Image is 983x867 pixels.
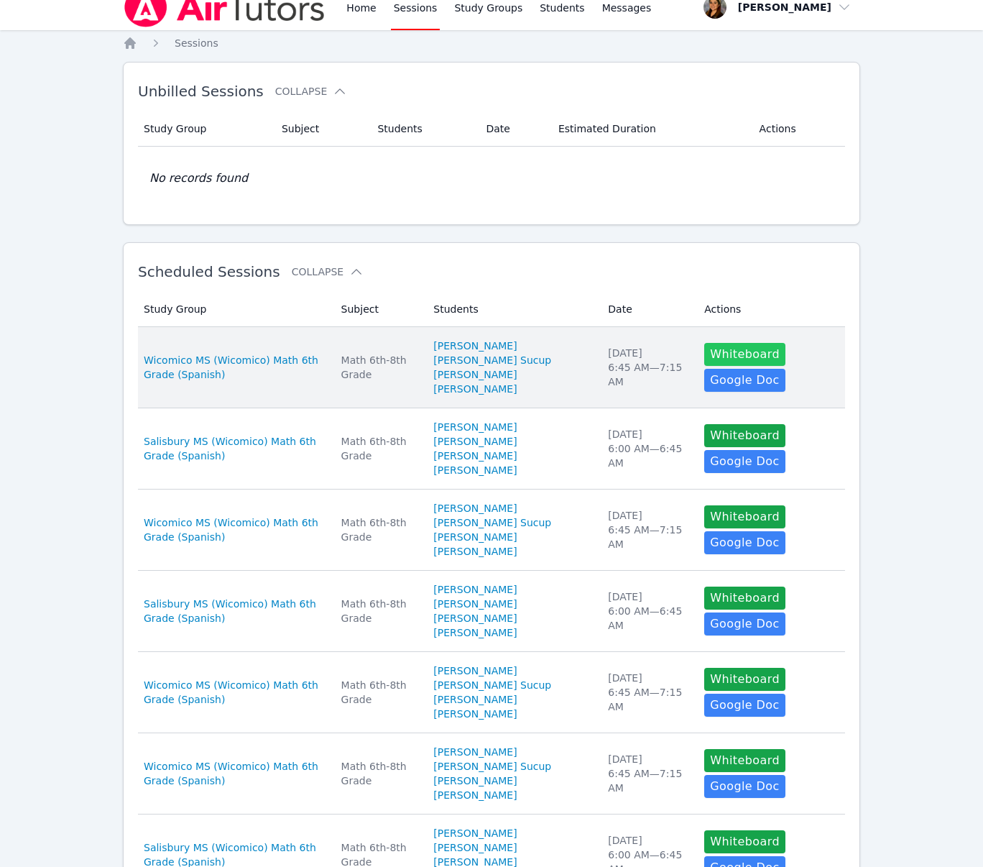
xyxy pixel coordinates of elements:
[273,111,369,147] th: Subject
[704,830,785,853] button: Whiteboard
[175,36,218,50] a: Sessions
[138,147,845,210] td: No records found
[138,327,845,408] tr: Wicomico MS (Wicomico) Math 6th Grade (Spanish)Math 6th-8th Grade[PERSON_NAME] [PERSON_NAME] Sucu...
[433,382,517,396] a: [PERSON_NAME]
[704,424,785,447] button: Whiteboard
[433,597,517,611] a: [PERSON_NAME]
[341,597,417,625] div: Math 6th-8th Grade
[333,292,425,327] th: Subject
[704,531,785,554] a: Google Doc
[144,353,324,382] a: Wicomico MS (Wicomico) Math 6th Grade (Spanish)
[433,449,517,463] a: [PERSON_NAME]
[751,111,845,147] th: Actions
[550,111,751,147] th: Estimated Duration
[608,427,687,470] div: [DATE] 6:00 AM — 6:45 AM
[138,652,845,733] tr: Wicomico MS (Wicomico) Math 6th Grade (Spanish)Math 6th-8th Grade[PERSON_NAME] [PERSON_NAME] Sucu...
[608,752,687,795] div: [DATE] 6:45 AM — 7:15 AM
[341,759,417,788] div: Math 6th-8th Grade
[433,339,591,367] a: [PERSON_NAME] [PERSON_NAME] Sucup
[704,587,785,610] button: Whiteboard
[704,749,785,772] button: Whiteboard
[433,826,517,840] a: [PERSON_NAME]
[138,111,273,147] th: Study Group
[292,265,364,279] button: Collapse
[433,745,591,774] a: [PERSON_NAME] [PERSON_NAME] Sucup
[425,292,599,327] th: Students
[433,774,517,788] a: [PERSON_NAME]
[138,83,264,100] span: Unbilled Sessions
[144,434,324,463] a: Salisbury MS (Wicomico) Math 6th Grade (Spanish)
[608,671,687,714] div: [DATE] 6:45 AM — 7:15 AM
[704,450,785,473] a: Google Doc
[608,590,687,633] div: [DATE] 6:00 AM — 6:45 AM
[175,37,218,49] span: Sessions
[704,775,785,798] a: Google Doc
[138,292,333,327] th: Study Group
[433,625,517,640] a: [PERSON_NAME]
[704,694,785,717] a: Google Doc
[433,530,517,544] a: [PERSON_NAME]
[144,759,324,788] a: Wicomico MS (Wicomico) Math 6th Grade (Spanish)
[433,582,517,597] a: [PERSON_NAME]
[433,367,517,382] a: [PERSON_NAME]
[433,707,517,721] a: [PERSON_NAME]
[275,84,347,98] button: Collapse
[138,571,845,652] tr: Salisbury MS (Wicomico) Math 6th Grade (Spanish)Math 6th-8th Grade[PERSON_NAME][PERSON_NAME][PERS...
[341,515,417,544] div: Math 6th-8th Grade
[433,544,517,559] a: [PERSON_NAME]
[341,434,417,463] div: Math 6th-8th Grade
[138,263,280,280] span: Scheduled Sessions
[602,1,652,15] span: Messages
[433,840,517,855] a: [PERSON_NAME]
[433,692,517,707] a: [PERSON_NAME]
[704,668,785,691] button: Whiteboard
[704,505,785,528] button: Whiteboard
[369,111,477,147] th: Students
[433,463,517,477] a: [PERSON_NAME]
[341,353,417,382] div: Math 6th-8th Grade
[144,515,324,544] a: Wicomico MS (Wicomico) Math 6th Grade (Spanish)
[138,408,845,490] tr: Salisbury MS (Wicomico) Math 6th Grade (Spanish)Math 6th-8th Grade[PERSON_NAME][PERSON_NAME][PERS...
[433,501,591,530] a: [PERSON_NAME] [PERSON_NAME] Sucup
[433,664,591,692] a: [PERSON_NAME] [PERSON_NAME] Sucup
[144,597,324,625] a: Salisbury MS (Wicomico) Math 6th Grade (Spanish)
[696,292,845,327] th: Actions
[138,490,845,571] tr: Wicomico MS (Wicomico) Math 6th Grade (Spanish)Math 6th-8th Grade[PERSON_NAME] [PERSON_NAME] Sucu...
[704,343,785,366] button: Whiteboard
[608,346,687,389] div: [DATE] 6:45 AM — 7:15 AM
[433,611,517,625] a: [PERSON_NAME]
[138,733,845,815] tr: Wicomico MS (Wicomico) Math 6th Grade (Spanish)Math 6th-8th Grade[PERSON_NAME] [PERSON_NAME] Sucu...
[704,613,785,636] a: Google Doc
[123,36,860,50] nav: Breadcrumb
[341,678,417,707] div: Math 6th-8th Grade
[477,111,549,147] th: Date
[599,292,696,327] th: Date
[144,678,324,707] a: Wicomico MS (Wicomico) Math 6th Grade (Spanish)
[608,508,687,551] div: [DATE] 6:45 AM — 7:15 AM
[704,369,785,392] a: Google Doc
[433,434,517,449] a: [PERSON_NAME]
[433,788,517,802] a: [PERSON_NAME]
[433,420,517,434] a: [PERSON_NAME]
